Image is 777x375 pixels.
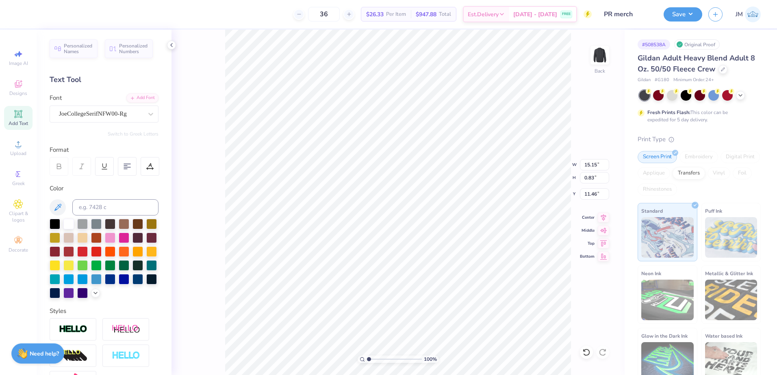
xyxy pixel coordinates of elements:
[50,184,158,193] div: Color
[30,350,59,358] strong: Need help?
[64,43,93,54] span: Personalized Names
[50,74,158,85] div: Text Tool
[9,90,27,97] span: Designs
[638,39,670,50] div: # 508538A
[721,151,760,163] div: Digital Print
[673,167,705,179] div: Transfers
[638,53,755,74] span: Gildan Adult Heavy Blend Adult 8 Oz. 50/50 Fleece Crew
[708,167,730,179] div: Vinyl
[9,60,28,67] span: Image AI
[580,241,595,246] span: Top
[4,210,33,223] span: Clipart & logos
[705,207,722,215] span: Puff Ink
[50,145,159,155] div: Format
[366,10,384,19] span: $26.33
[705,269,753,278] span: Metallic & Glitter Ink
[664,7,702,22] button: Save
[308,7,340,22] input: – –
[119,43,148,54] span: Personalized Numbers
[59,325,87,334] img: Stroke
[386,10,406,19] span: Per Item
[679,151,718,163] div: Embroidery
[705,332,742,340] span: Water based Ink
[10,150,26,157] span: Upload
[424,356,437,363] span: 100 %
[673,77,714,84] span: Minimum Order: 24 +
[641,332,688,340] span: Glow in the Dark Ink
[638,135,761,144] div: Print Type
[580,254,595,259] span: Bottom
[733,167,752,179] div: Foil
[592,47,608,63] img: Back
[9,247,28,253] span: Decorate
[638,183,677,196] div: Rhinestones
[562,11,571,17] span: FREE
[638,167,670,179] div: Applique
[638,77,651,84] span: Gildan
[705,217,757,258] img: Puff Ink
[595,67,605,75] div: Back
[59,349,87,362] img: 3d Illusion
[12,180,25,187] span: Greek
[50,306,158,316] div: Styles
[705,280,757,320] img: Metallic & Glitter Ink
[112,351,140,360] img: Negative Space
[647,109,690,116] strong: Fresh Prints Flash:
[108,131,158,137] button: Switch to Greek Letters
[641,217,694,258] img: Standard
[468,10,499,19] span: Est. Delivery
[638,151,677,163] div: Screen Print
[745,6,761,22] img: Joshua Malaki
[416,10,436,19] span: $947.88
[126,93,158,103] div: Add Font
[641,207,663,215] span: Standard
[513,10,557,19] span: [DATE] - [DATE]
[655,77,669,84] span: # G180
[641,280,694,320] img: Neon Ink
[9,120,28,127] span: Add Text
[647,109,747,123] div: This color can be expedited for 5 day delivery.
[580,215,595,220] span: Center
[439,10,451,19] span: Total
[50,93,62,103] label: Font
[736,10,743,19] span: JM
[112,324,140,334] img: Shadow
[674,39,720,50] div: Original Proof
[580,228,595,233] span: Middle
[598,6,658,22] input: Untitled Design
[72,199,158,216] input: e.g. 7428 c
[736,6,761,22] a: JM
[641,269,661,278] span: Neon Ink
